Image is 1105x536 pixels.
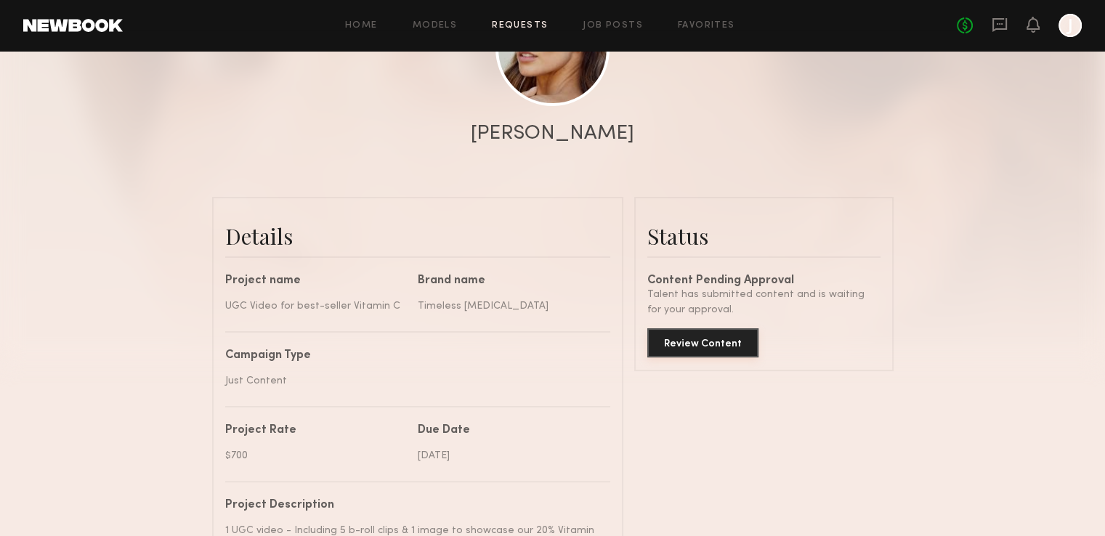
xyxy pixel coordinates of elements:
div: Status [647,222,881,251]
a: J [1059,14,1082,37]
div: Talent has submitted content and is waiting for your approval. [647,287,881,317]
div: [PERSON_NAME] [471,123,634,144]
div: Project Description [225,500,599,511]
a: Models [413,21,457,31]
div: [DATE] [418,448,599,463]
div: UGC Video for best-seller Vitamin C [225,299,407,314]
a: Favorites [678,21,735,31]
button: Review Content [647,328,758,357]
a: Home [345,21,378,31]
div: Project Rate [225,425,407,436]
a: Job Posts [583,21,643,31]
div: Details [225,222,610,251]
a: Requests [492,21,548,31]
div: Content Pending Approval [647,275,881,287]
div: Just Content [225,373,599,389]
div: Campaign Type [225,350,599,362]
div: Timeless [MEDICAL_DATA] [418,299,599,314]
div: Project name [225,275,407,287]
div: Brand name [418,275,599,287]
div: Due Date [418,425,599,436]
div: $700 [225,448,407,463]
